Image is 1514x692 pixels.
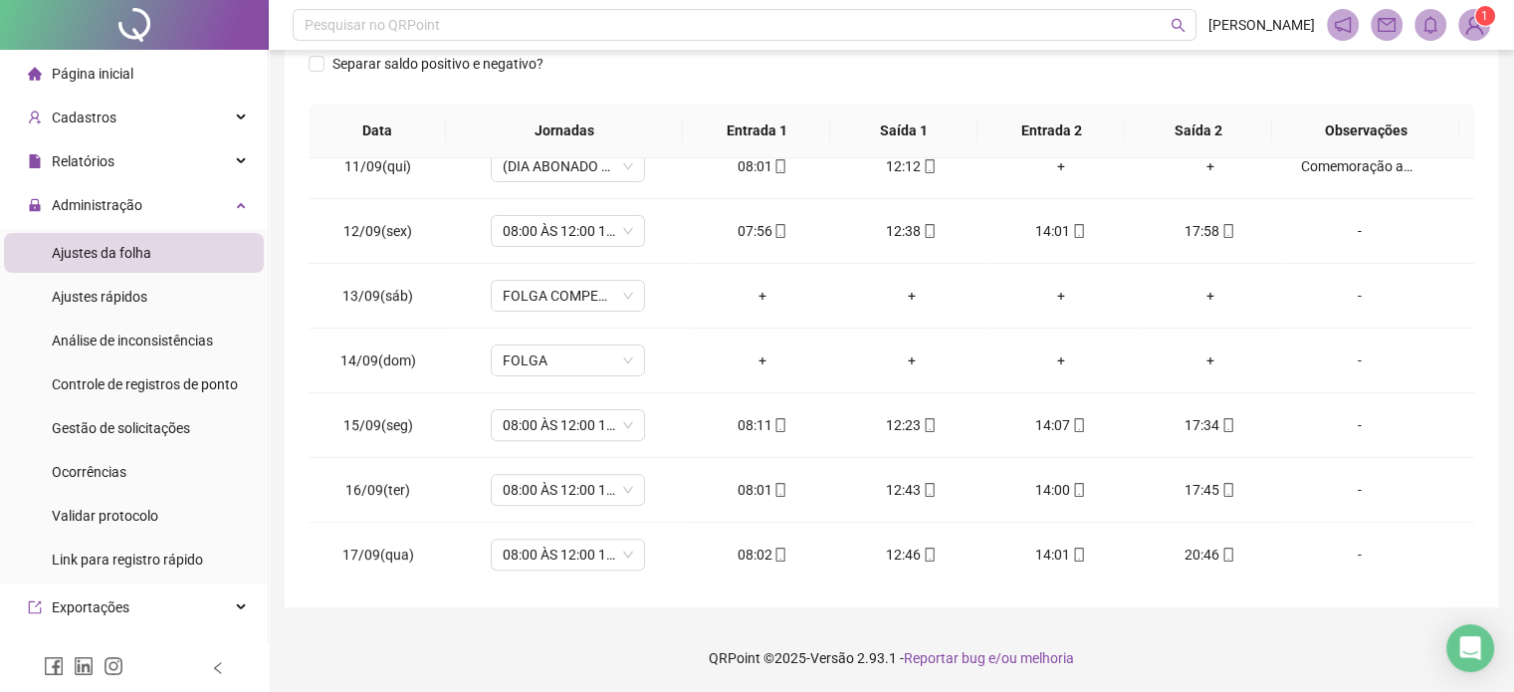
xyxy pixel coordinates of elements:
[1219,548,1235,562] span: mobile
[853,479,971,501] div: 12:43
[1300,414,1417,436] div: -
[1446,624,1494,672] div: Open Intercom Messenger
[52,110,116,125] span: Cadastros
[683,104,830,158] th: Entrada 1
[1219,483,1235,497] span: mobile
[1300,479,1417,501] div: -
[52,333,213,348] span: Análise de inconsistências
[1334,16,1352,34] span: notification
[1002,155,1120,177] div: +
[1002,220,1120,242] div: 14:01
[771,159,787,173] span: mobile
[771,224,787,238] span: mobile
[28,600,42,614] span: export
[52,289,147,305] span: Ajustes rápidos
[704,349,821,371] div: +
[977,104,1125,158] th: Entrada 2
[52,552,203,568] span: Link para registro rápido
[52,643,125,659] span: Integrações
[853,414,971,436] div: 12:23
[771,483,787,497] span: mobile
[1070,548,1086,562] span: mobile
[503,216,633,246] span: 08:00 ÀS 12:00 13:30 ÀS 17:30
[52,376,238,392] span: Controle de registros de ponto
[1475,6,1495,26] sup: Atualize o seu contato no menu Meus Dados
[1300,349,1417,371] div: -
[704,155,821,177] div: 08:01
[52,197,142,213] span: Administração
[704,544,821,566] div: 08:02
[1002,479,1120,501] div: 14:00
[52,599,129,615] span: Exportações
[1300,155,1417,177] div: Comemoração ao dia do programador (Orc´s Cave)
[704,285,821,307] div: +
[921,483,937,497] span: mobile
[853,349,971,371] div: +
[503,346,633,375] span: FOLGA
[1070,224,1086,238] span: mobile
[771,418,787,432] span: mobile
[921,224,937,238] span: mobile
[104,656,123,676] span: instagram
[853,155,971,177] div: 12:12
[1152,349,1269,371] div: +
[704,479,821,501] div: 08:01
[345,482,410,498] span: 16/09(ter)
[1171,18,1186,33] span: search
[74,656,94,676] span: linkedin
[1152,155,1269,177] div: +
[1152,220,1269,242] div: 17:58
[1219,418,1235,432] span: mobile
[921,548,937,562] span: mobile
[704,414,821,436] div: 08:11
[771,548,787,562] span: mobile
[28,198,42,212] span: lock
[1208,14,1315,36] span: [PERSON_NAME]
[1152,285,1269,307] div: +
[503,475,633,505] span: 08:00 ÀS 12:00 13:30 ÀS 17:30
[340,352,416,368] span: 14/09(dom)
[342,288,413,304] span: 13/09(sáb)
[853,285,971,307] div: +
[1070,418,1086,432] span: mobile
[52,420,190,436] span: Gestão de solicitações
[44,656,64,676] span: facebook
[1481,9,1488,23] span: 1
[1300,285,1417,307] div: -
[1125,104,1272,158] th: Saída 2
[503,281,633,311] span: FOLGA COMPENSATÓRIA
[503,410,633,440] span: 08:00 ÀS 12:00 13:30 ÀS 17:30
[1070,483,1086,497] span: mobile
[1300,220,1417,242] div: -
[344,158,411,174] span: 11/09(qui)
[1152,544,1269,566] div: 20:46
[1421,16,1439,34] span: bell
[1002,285,1120,307] div: +
[503,151,633,181] span: (DIA ABONADO PARCIALMENTE)
[704,220,821,242] div: 07:56
[52,464,126,480] span: Ocorrências
[28,111,42,124] span: user-add
[1219,224,1235,238] span: mobile
[1002,349,1120,371] div: +
[324,53,551,75] span: Separar saldo positivo e negativo?
[28,154,42,168] span: file
[1300,544,1417,566] div: -
[309,104,446,158] th: Data
[921,418,937,432] span: mobile
[830,104,977,158] th: Saída 1
[446,104,683,158] th: Jornadas
[921,159,937,173] span: mobile
[52,245,151,261] span: Ajustes da folha
[52,153,114,169] span: Relatórios
[853,220,971,242] div: 12:38
[810,650,854,666] span: Versão
[1002,544,1120,566] div: 14:01
[853,544,971,566] div: 12:46
[211,661,225,675] span: left
[1288,119,1443,141] span: Observações
[52,66,133,82] span: Página inicial
[1152,414,1269,436] div: 17:34
[1152,479,1269,501] div: 17:45
[342,547,414,563] span: 17/09(qua)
